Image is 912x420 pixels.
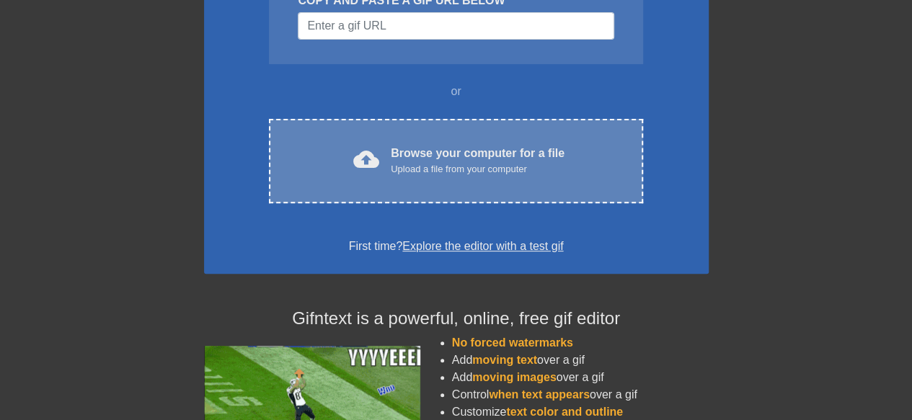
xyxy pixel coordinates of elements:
[452,386,709,403] li: Control over a gif
[223,238,690,255] div: First time?
[472,354,537,366] span: moving text
[472,371,556,383] span: moving images
[391,162,565,177] div: Upload a file from your computer
[452,352,709,369] li: Add over a gif
[489,388,590,401] span: when text appears
[204,308,709,329] h4: Gifntext is a powerful, online, free gif editor
[402,240,563,252] a: Explore the editor with a test gif
[353,146,379,172] span: cloud_upload
[242,83,671,100] div: or
[506,406,623,418] span: text color and outline
[452,336,573,349] span: No forced watermarks
[298,12,614,40] input: Username
[391,145,565,177] div: Browse your computer for a file
[452,369,709,386] li: Add over a gif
